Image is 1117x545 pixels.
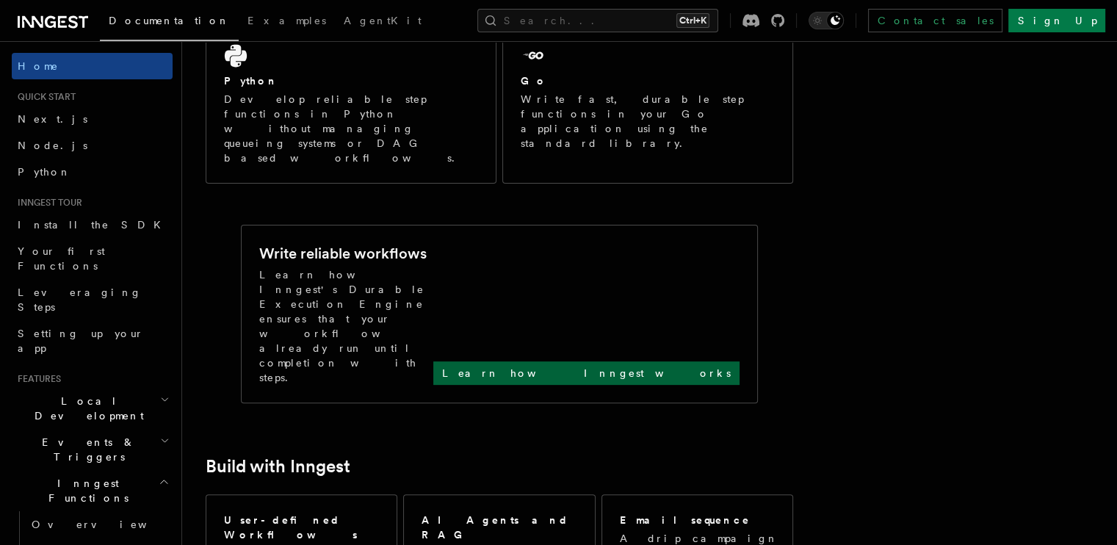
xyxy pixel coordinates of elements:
[620,513,751,527] h2: Email sequence
[521,73,547,88] h2: Go
[32,519,183,530] span: Overview
[224,73,278,88] h2: Python
[18,286,142,313] span: Leveraging Steps
[18,59,59,73] span: Home
[12,238,173,279] a: Your first Functions
[18,113,87,125] span: Next.js
[109,15,230,26] span: Documentation
[239,4,335,40] a: Examples
[12,373,61,385] span: Features
[247,15,326,26] span: Examples
[18,219,170,231] span: Install the SDK
[12,159,173,185] a: Python
[12,388,173,429] button: Local Development
[868,9,1002,32] a: Contact sales
[18,328,144,354] span: Setting up your app
[100,4,239,41] a: Documentation
[18,140,87,151] span: Node.js
[224,92,478,165] p: Develop reliable step functions in Python without managing queueing systems or DAG based workflows.
[502,23,793,184] a: GoWrite fast, durable step functions in your Go application using the standard library.
[259,243,427,264] h2: Write reliable workflows
[344,15,422,26] span: AgentKit
[12,470,173,511] button: Inngest Functions
[12,132,173,159] a: Node.js
[477,9,718,32] button: Search...Ctrl+K
[259,267,433,385] p: Learn how Inngest's Durable Execution Engine ensures that your workflow already run until complet...
[422,513,579,542] h2: AI Agents and RAG
[12,279,173,320] a: Leveraging Steps
[809,12,844,29] button: Toggle dark mode
[12,53,173,79] a: Home
[224,513,379,542] h2: User-defined Workflows
[12,320,173,361] a: Setting up your app
[206,23,496,184] a: PythonDevelop reliable step functions in Python without managing queueing systems or DAG based wo...
[335,4,430,40] a: AgentKit
[12,197,82,209] span: Inngest tour
[18,166,71,178] span: Python
[676,13,709,28] kbd: Ctrl+K
[12,212,173,238] a: Install the SDK
[12,91,76,103] span: Quick start
[206,456,350,477] a: Build with Inngest
[442,366,731,380] p: Learn how Inngest works
[521,92,775,151] p: Write fast, durable step functions in your Go application using the standard library.
[12,435,160,464] span: Events & Triggers
[26,511,173,538] a: Overview
[433,361,740,385] a: Learn how Inngest works
[1008,9,1105,32] a: Sign Up
[12,106,173,132] a: Next.js
[18,245,105,272] span: Your first Functions
[12,476,159,505] span: Inngest Functions
[12,394,160,423] span: Local Development
[12,429,173,470] button: Events & Triggers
